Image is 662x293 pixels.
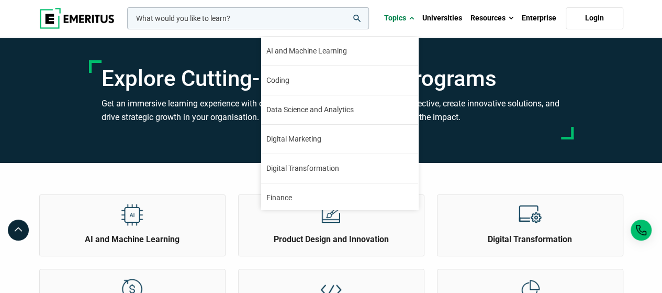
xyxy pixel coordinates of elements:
a: Coding [261,66,418,95]
h2: Digital Transformation [440,234,620,245]
a: Digital Marketing [261,125,418,154]
input: woocommerce-product-search-field-0 [127,7,369,29]
h1: Explore Cutting-Edge Training Programs [102,66,561,92]
h2: Product Design and Innovation [241,234,421,245]
span: Digital Marketing [266,134,321,145]
span: Coding [266,75,289,86]
a: Digital Transformation [261,154,418,183]
a: Finance [261,183,418,212]
a: AI and Machine Learning [261,37,418,66]
img: Explore Topics [518,203,542,226]
a: Login [566,7,623,29]
a: Explore Topics Digital Transformation [437,195,623,245]
h3: Get an immersive learning experience with our range of programs. Broaden your perspective, create... [102,97,561,124]
span: Finance [266,192,292,203]
img: Explore Topics [319,203,343,226]
h2: AI and Machine Learning [42,234,222,245]
a: Explore Topics Product Design and Innovation [239,195,424,245]
span: Digital Transformation [266,163,339,174]
span: AI and Machine Learning [266,46,347,57]
span: Data Science and Analytics [266,104,354,115]
img: Explore Topics [120,203,144,226]
a: Data Science and Analytics [261,95,418,124]
a: Explore Topics AI and Machine Learning [40,195,225,245]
